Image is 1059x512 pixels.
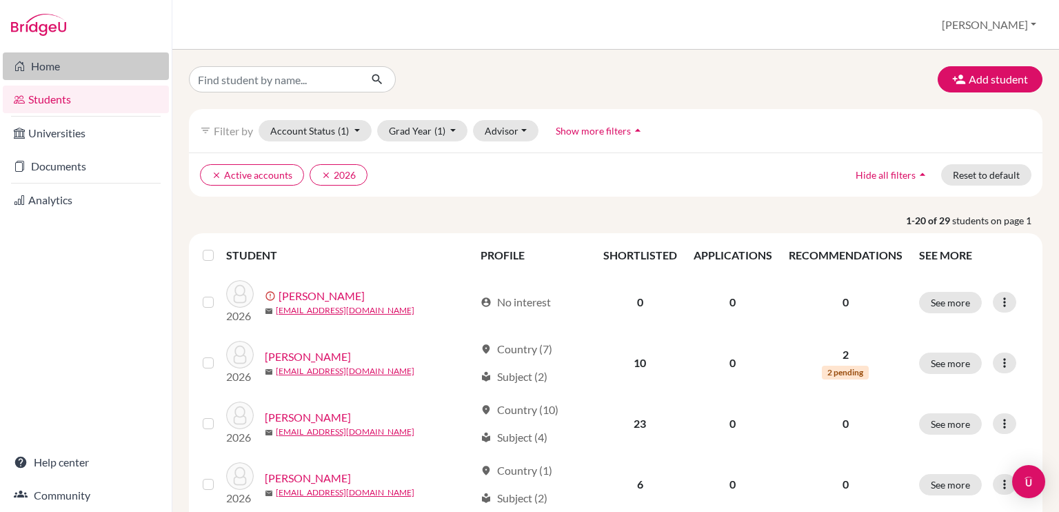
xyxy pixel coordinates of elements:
[226,280,254,308] img: Andrianov, Rodion
[3,152,169,180] a: Documents
[226,308,254,324] p: 2026
[214,124,253,137] span: Filter by
[1012,465,1045,498] div: Open Intercom Messenger
[685,239,780,272] th: APPLICATIONS
[952,213,1042,228] span: students on page 1
[556,125,631,137] span: Show more filters
[3,119,169,147] a: Universities
[472,239,595,272] th: PROFILE
[595,272,685,333] td: 0
[265,409,351,426] a: [PERSON_NAME]
[780,239,911,272] th: RECOMMENDATIONS
[911,239,1037,272] th: SEE MORE
[3,186,169,214] a: Analytics
[906,213,952,228] strong: 1-20 of 29
[941,164,1031,186] button: Reset to default
[856,169,916,181] span: Hide all filters
[481,465,492,476] span: location_on
[276,426,414,438] a: [EMAIL_ADDRESS][DOMAIN_NAME]
[481,404,492,415] span: location_on
[265,489,273,498] span: mail
[481,371,492,382] span: local_library
[265,348,351,365] a: [PERSON_NAME]
[3,482,169,509] a: Community
[919,292,982,313] button: See more
[481,429,547,446] div: Subject (4)
[189,66,360,92] input: Find student by name...
[938,66,1042,92] button: Add student
[200,125,211,136] i: filter_list
[279,288,365,304] a: [PERSON_NAME]
[265,307,273,315] span: mail
[212,170,221,180] i: clear
[321,170,331,180] i: clear
[919,353,982,374] button: See more
[919,474,982,495] button: See more
[265,291,279,302] span: error_outline
[685,393,780,454] td: 0
[276,304,414,317] a: [EMAIL_ADDRESS][DOMAIN_NAME]
[473,120,538,141] button: Advisor
[789,415,902,432] p: 0
[481,341,552,357] div: Country (7)
[226,490,254,506] p: 2026
[481,344,492,355] span: location_on
[11,14,66,36] img: Bridge-U
[481,462,552,479] div: Country (1)
[226,402,254,429] img: Brewer, Alana
[481,490,547,506] div: Subject (2)
[544,120,656,141] button: Show more filtersarrow_drop_up
[338,125,349,137] span: (1)
[226,462,254,490] img: Burguillos, Isabella
[3,86,169,113] a: Students
[259,120,372,141] button: Account Status(1)
[276,486,414,499] a: [EMAIL_ADDRESS][DOMAIN_NAME]
[3,449,169,476] a: Help center
[481,493,492,504] span: local_library
[226,239,472,272] th: STUDENT
[481,294,551,311] div: No interest
[631,124,645,137] i: arrow_drop_up
[595,239,685,272] th: SHORTLISTED
[377,120,468,141] button: Grad Year(1)
[595,393,685,454] td: 23
[481,297,492,308] span: account_circle
[789,476,902,493] p: 0
[310,164,367,186] button: clear2026
[481,402,558,418] div: Country (10)
[200,164,304,186] button: clearActive accounts
[226,368,254,385] p: 2026
[685,272,780,333] td: 0
[265,470,351,486] a: [PERSON_NAME]
[434,125,445,137] span: (1)
[685,333,780,393] td: 0
[265,368,273,376] span: mail
[789,294,902,311] p: 0
[595,333,685,393] td: 10
[919,413,982,435] button: See more
[3,52,169,80] a: Home
[226,341,254,368] img: Bravo, Andres
[936,12,1042,38] button: [PERSON_NAME]
[265,429,273,437] span: mail
[844,164,941,186] button: Hide all filtersarrow_drop_up
[916,168,929,181] i: arrow_drop_up
[481,368,547,385] div: Subject (2)
[226,429,254,446] p: 2026
[822,366,869,380] span: 2 pending
[789,346,902,363] p: 2
[276,365,414,377] a: [EMAIL_ADDRESS][DOMAIN_NAME]
[481,432,492,443] span: local_library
